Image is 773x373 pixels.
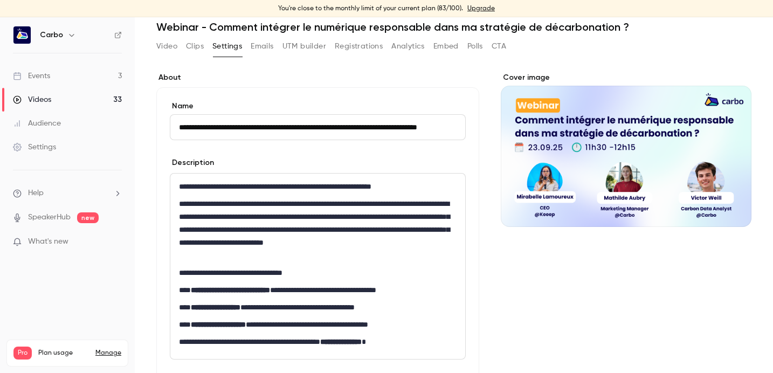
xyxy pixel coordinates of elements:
button: CTA [492,38,506,55]
span: Pro [13,347,32,360]
label: About [156,72,479,83]
img: Carbo [13,26,31,44]
button: Analytics [391,38,425,55]
label: Name [170,101,466,112]
label: Cover image [501,72,752,83]
button: Polls [467,38,483,55]
button: Embed [433,38,459,55]
iframe: Noticeable Trigger [109,237,122,247]
h1: Webinar - Comment intégrer le numérique responsable dans ma stratégie de décarbonation ? [156,20,751,33]
div: Audience [13,118,61,129]
section: description [170,173,466,360]
h6: Carbo [40,30,63,40]
div: Videos [13,94,51,105]
button: UTM builder [282,38,326,55]
div: Events [13,71,50,81]
span: Plan usage [38,349,89,357]
li: help-dropdown-opener [13,188,122,199]
button: Settings [212,38,242,55]
span: new [77,212,99,223]
button: Video [156,38,177,55]
button: Clips [186,38,204,55]
button: Emails [251,38,273,55]
label: Description [170,157,214,168]
a: Upgrade [467,4,495,13]
a: Manage [95,349,121,357]
a: SpeakerHub [28,212,71,223]
div: Settings [13,142,56,153]
span: Help [28,188,44,199]
div: editor [170,174,465,359]
span: What's new [28,236,68,247]
section: Cover image [501,72,752,227]
button: Registrations [335,38,383,55]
